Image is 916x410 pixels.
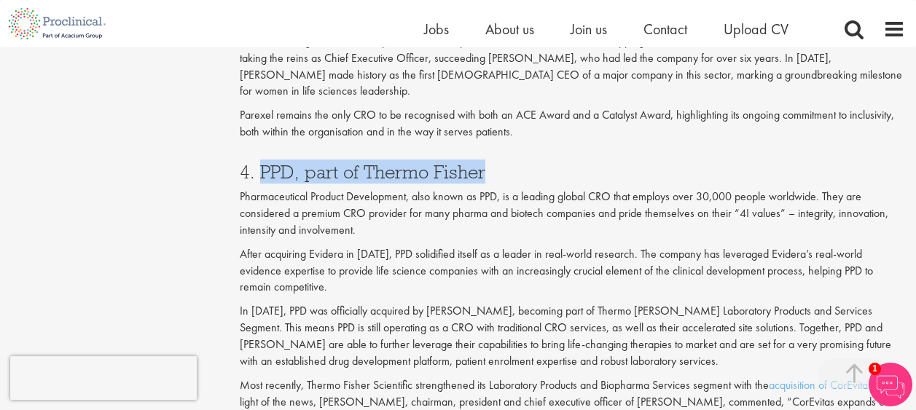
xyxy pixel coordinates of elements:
iframe: reCAPTCHA [10,356,197,400]
img: Chatbot [869,363,912,406]
p: Pharmaceutical Product Development, also known as PPD, is a leading global CRO that employs over ... [240,189,905,239]
a: Upload CV [724,20,788,39]
p: 2024 saw a significant shake-up in the leadership team, with [PERSON_NAME] stepping in as Chief B... [240,33,905,100]
a: Jobs [424,20,449,39]
a: About us [485,20,534,39]
a: Contact [643,20,687,39]
p: In [DATE], PPD was officially acquired by [PERSON_NAME], becoming part of Thermo [PERSON_NAME] La... [240,303,905,369]
p: Parexel remains the only CRO to be recognised with both an ACE Award and a Catalyst Award, highli... [240,107,905,141]
span: 1 [869,363,881,375]
a: Join us [571,20,607,39]
p: After acquiring Evidera in [DATE], PPD solidified itself as a leader in real-world research. The ... [240,246,905,296]
h3: 4. PPD, part of Thermo Fisher [240,162,905,181]
a: acquisition of CorEvitas [769,377,872,393]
